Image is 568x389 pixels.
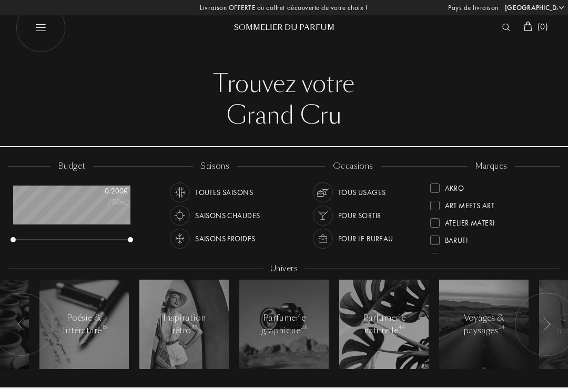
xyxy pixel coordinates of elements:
div: Parfumerie graphique [261,312,307,337]
span: Pays de livraison : [448,3,502,13]
img: arr_left.svg [17,318,26,331]
span: 49 [399,324,404,331]
span: ( 0 ) [537,21,548,32]
img: arr_left.svg [542,318,551,331]
div: Tous usages [338,182,386,202]
img: usage_occasion_work_white.svg [316,231,330,246]
div: Binet-Papillon [445,249,497,263]
div: Trouvez votre [24,68,544,100]
span: 23 [301,324,307,331]
div: Baruti [445,231,468,245]
div: Art Meets Art [445,197,494,211]
img: usage_season_average_white.svg [173,185,187,200]
span: 15 [102,324,107,331]
img: usage_occasion_all_white.svg [316,185,330,200]
img: usage_season_cold_white.svg [173,231,187,246]
img: usage_occasion_party_white.svg [316,208,330,223]
div: Saisons chaudes [195,206,260,226]
div: Poésie & littérature [62,312,107,337]
div: Voyages & paysages [462,312,506,337]
div: saisons [193,160,237,172]
div: Pour le bureau [338,229,393,249]
span: 37 [191,324,197,331]
div: Univers [263,263,305,275]
div: 0 - 200 € [75,186,128,197]
div: Akro [445,179,464,193]
img: search_icn_white.svg [502,24,510,31]
div: Grand Cru [24,100,544,131]
div: Toutes saisons [195,182,253,202]
div: Sommelier du Parfum [221,22,347,33]
div: Saisons froides [195,229,255,249]
img: cart_white.svg [524,22,532,31]
div: budget [50,160,93,172]
div: Inspiration rétro [162,312,207,337]
div: /50mL [75,197,128,208]
div: Parfumerie naturelle [362,312,407,337]
img: usage_season_hot_white.svg [173,208,187,223]
div: Pour sortir [338,206,381,226]
div: Atelier Materi [445,214,495,228]
div: occasions [326,160,381,172]
img: burger_white.png [16,3,66,53]
div: marques [468,160,515,172]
